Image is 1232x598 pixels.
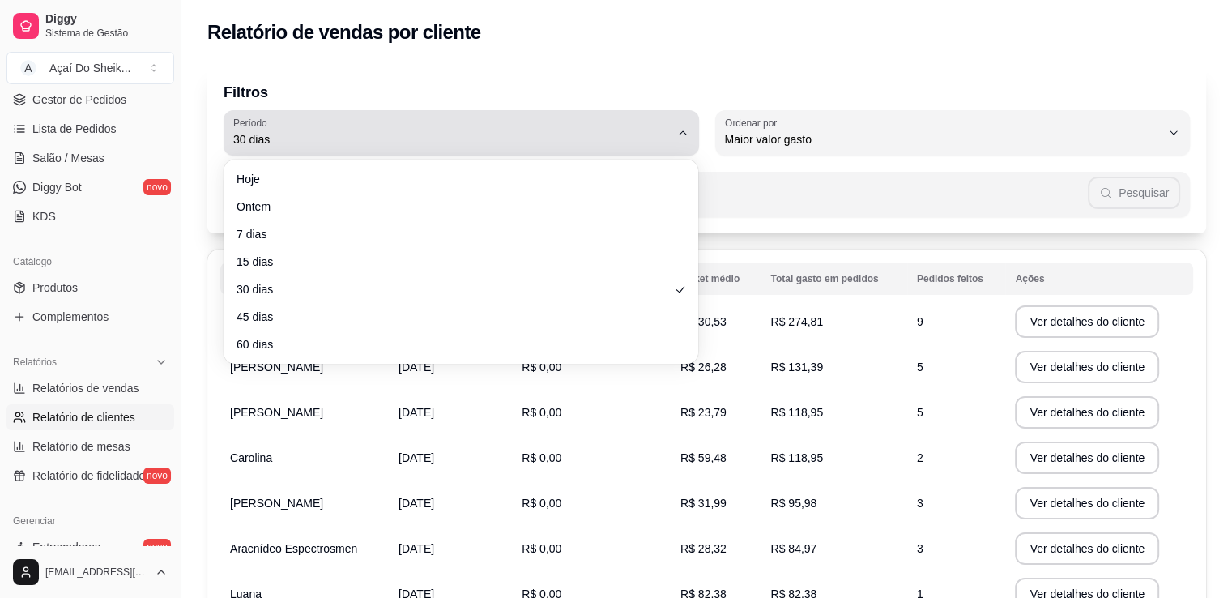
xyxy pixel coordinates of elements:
[49,60,130,76] div: Açaí Do Sheik ...
[13,356,57,369] span: Relatórios
[399,497,434,510] span: [DATE]
[680,497,727,510] span: R$ 31,99
[20,60,36,76] span: A
[220,263,389,295] th: Nome
[907,263,1006,295] th: Pedidos feitos
[237,171,669,187] span: Hoje
[32,150,104,166] span: Salão / Mesas
[671,263,761,295] th: Ticket médio
[770,406,823,419] span: R$ 118,95
[230,451,272,464] span: Carolina
[224,81,1190,104] p: Filtros
[1015,487,1159,519] button: Ver detalhes do cliente
[45,12,168,27] span: Diggy
[207,19,481,45] h2: Relatório de vendas por cliente
[680,542,727,555] span: R$ 28,32
[32,468,145,484] span: Relatório de fidelidade
[770,497,816,510] span: R$ 95,98
[399,361,434,374] span: [DATE]
[6,249,174,275] div: Catálogo
[680,315,727,328] span: R$ 30,53
[522,406,561,419] span: R$ 0,00
[770,542,816,555] span: R$ 84,97
[45,27,168,40] span: Sistema de Gestão
[32,121,117,137] span: Lista de Pedidos
[32,409,135,425] span: Relatório de clientes
[1015,396,1159,429] button: Ver detalhes do cliente
[1015,305,1159,338] button: Ver detalhes do cliente
[233,131,670,147] span: 30 dias
[725,116,782,130] label: Ordenar por
[32,539,100,555] span: Entregadores
[6,508,174,534] div: Gerenciar
[32,438,130,455] span: Relatório de mesas
[522,451,561,464] span: R$ 0,00
[399,542,434,555] span: [DATE]
[1005,263,1193,295] th: Ações
[32,179,82,195] span: Diggy Bot
[230,361,323,374] span: [PERSON_NAME]
[725,131,1162,147] span: Maior valor gasto
[32,380,139,396] span: Relatórios de vendas
[680,406,727,419] span: R$ 23,79
[770,451,823,464] span: R$ 118,95
[32,309,109,325] span: Complementos
[1015,532,1159,565] button: Ver detalhes do cliente
[680,361,727,374] span: R$ 26,28
[680,451,727,464] span: R$ 59,48
[32,92,126,108] span: Gestor de Pedidos
[917,451,923,464] span: 2
[1015,442,1159,474] button: Ver detalhes do cliente
[45,566,148,579] span: [EMAIL_ADDRESS][DOMAIN_NAME]
[770,315,823,328] span: R$ 274,81
[770,361,823,374] span: R$ 131,39
[237,309,669,325] span: 45 dias
[761,263,906,295] th: Total gasto em pedidos
[237,336,669,352] span: 60 dias
[522,361,561,374] span: R$ 0,00
[6,52,174,84] button: Select a team
[32,280,78,296] span: Produtos
[237,281,669,297] span: 30 dias
[522,497,561,510] span: R$ 0,00
[399,451,434,464] span: [DATE]
[237,226,669,242] span: 7 dias
[522,542,561,555] span: R$ 0,00
[917,315,923,328] span: 9
[917,406,923,419] span: 5
[917,542,923,555] span: 3
[230,497,323,510] span: [PERSON_NAME]
[32,208,56,224] span: KDS
[917,497,923,510] span: 3
[230,406,323,419] span: [PERSON_NAME]
[1015,351,1159,383] button: Ver detalhes do cliente
[230,542,357,555] span: Aracnídeo Espectrosmen
[237,199,669,215] span: Ontem
[237,254,669,270] span: 15 dias
[233,116,272,130] label: Período
[917,361,923,374] span: 5
[399,406,434,419] span: [DATE]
